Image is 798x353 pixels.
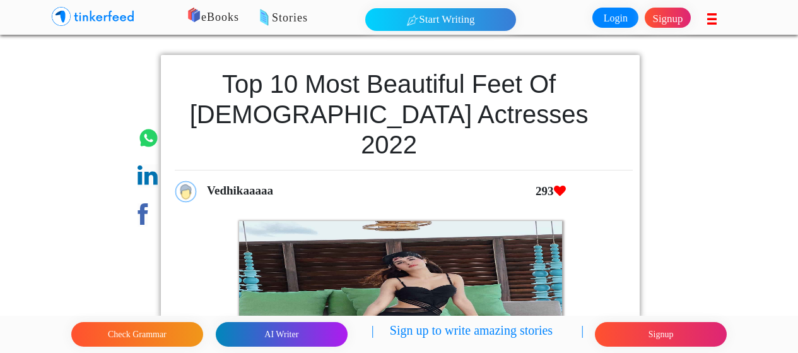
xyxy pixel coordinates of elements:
button: Check Grammar [71,322,203,347]
button: Signup [595,322,727,347]
a: Login [592,8,638,28]
p: eBooks [170,9,522,27]
button: Start Writing [365,8,516,31]
div: Vedhikaaaaa [201,176,652,206]
p: | Sign up to write amazing stories | [372,321,584,348]
button: AI Writer [216,322,348,347]
p: Stories [220,9,572,27]
img: profile_icon.png [175,181,197,203]
h1: Top 10 most Beautiful Feet of [DEMOGRAPHIC_DATA] actresses 2022 [175,69,603,160]
a: Signup [645,8,691,28]
img: whatsapp.png [138,127,160,149]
